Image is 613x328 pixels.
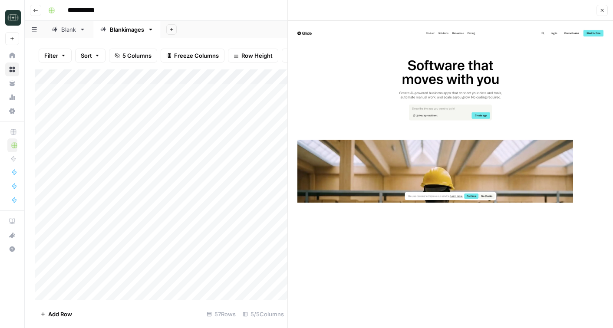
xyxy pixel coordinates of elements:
button: 5 Columns [109,49,157,62]
span: Row Height [241,51,273,60]
button: Help + Support [5,242,19,256]
div: 57 Rows [203,307,239,321]
div: Blank [61,25,76,34]
button: Workspace: Catalyst [5,7,19,29]
a: Browse [5,62,19,76]
span: Sort [81,51,92,60]
div: 5/5 Columns [239,307,287,321]
a: Settings [5,104,19,118]
a: Blankimages [93,21,161,38]
button: What's new? [5,228,19,242]
a: Usage [5,90,19,104]
a: Blank [44,21,93,38]
span: Freeze Columns [174,51,219,60]
button: Add Row [35,307,77,321]
div: Blankimages [110,25,144,34]
button: Sort [75,49,105,62]
a: AirOps Academy [5,214,19,228]
button: Freeze Columns [161,49,224,62]
img: Row/Cell [295,28,606,203]
a: Your Data [5,76,19,90]
span: Add Row [48,310,72,318]
span: 5 Columns [122,51,152,60]
button: Row Height [228,49,278,62]
span: Filter [44,51,58,60]
div: What's new? [6,229,19,242]
button: Filter [39,49,72,62]
img: Catalyst Logo [5,10,21,26]
a: Home [5,49,19,62]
